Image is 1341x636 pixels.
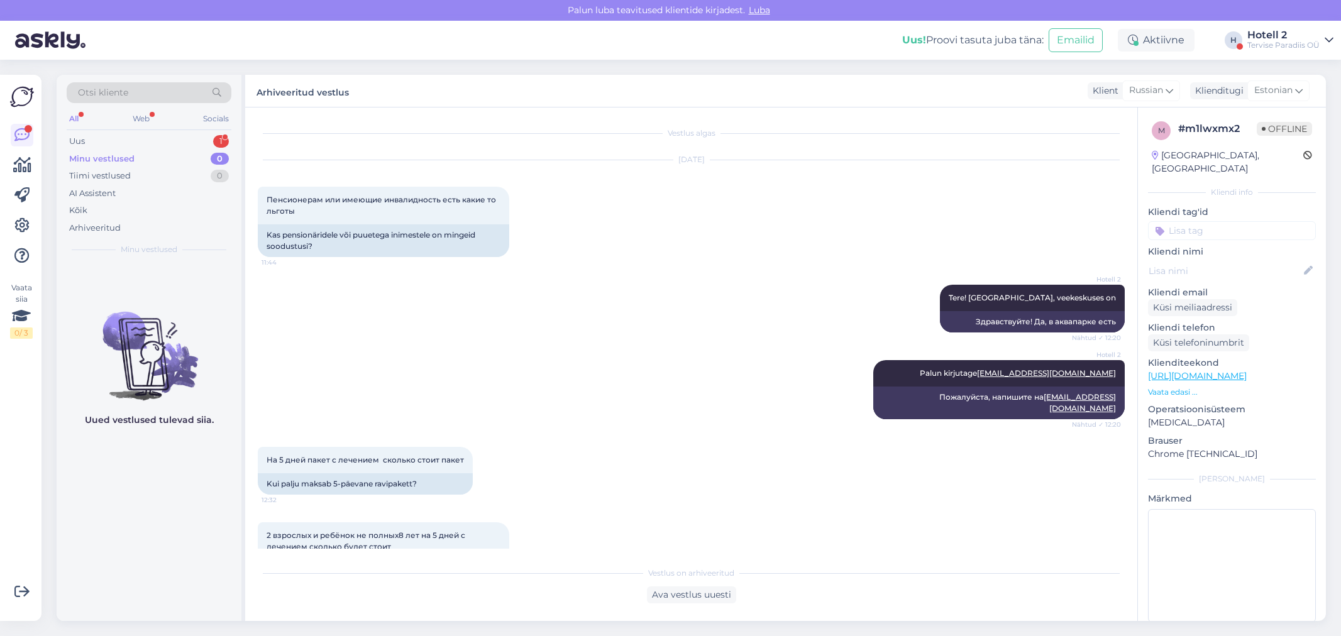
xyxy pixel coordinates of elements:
[1148,299,1237,316] div: Küsi meiliaadressi
[1072,333,1121,343] span: Nähtud ✓ 12:20
[258,473,473,495] div: Kui palju maksab 5-päevane ravipakett?
[211,170,229,182] div: 0
[1074,350,1121,359] span: Hotell 2
[1148,492,1316,505] p: Märkmed
[1148,473,1316,485] div: [PERSON_NAME]
[267,195,498,216] span: Пенсионерам или имеющие инвалидность есть какие то льготы
[1148,245,1316,258] p: Kliendi nimi
[67,111,81,127] div: All
[873,387,1125,419] div: Пожалуйста, напишите на
[1247,30,1333,50] a: Hotell 2Tervise Paradiis OÜ
[1254,84,1293,97] span: Estonian
[1149,264,1301,278] input: Lisa nimi
[69,204,87,217] div: Kõik
[1148,356,1316,370] p: Klienditeekond
[1148,416,1316,429] p: [MEDICAL_DATA]
[1074,275,1121,284] span: Hotell 2
[1148,286,1316,299] p: Kliendi email
[69,187,116,200] div: AI Assistent
[1247,30,1320,40] div: Hotell 2
[1148,434,1316,447] p: Brauser
[1148,206,1316,219] p: Kliendi tag'id
[85,414,214,427] p: Uued vestlused tulevad siia.
[211,153,229,165] div: 0
[121,244,177,255] span: Minu vestlused
[920,368,1116,378] span: Palun kirjutage
[1190,84,1244,97] div: Klienditugi
[262,495,309,505] span: 12:32
[902,34,926,46] b: Uus!
[10,327,33,339] div: 0 / 3
[1088,84,1118,97] div: Klient
[267,455,464,464] span: На 5 дней пакет с лечением сколько стоит пакет
[1158,126,1165,135] span: m
[130,111,152,127] div: Web
[1148,321,1316,334] p: Kliendi telefon
[1148,447,1316,461] p: Chrome [TECHNICAL_ID]
[647,586,736,603] div: Ava vestlus uuesti
[69,170,131,182] div: Tiimi vestlused
[78,86,128,99] span: Otsi kliente
[949,293,1116,302] span: Tere! [GEOGRAPHIC_DATA], veekeskuses on
[10,85,34,109] img: Askly Logo
[1247,40,1320,50] div: Tervise Paradiis OÜ
[1148,221,1316,240] input: Lisa tag
[1049,28,1103,52] button: Emailid
[1152,149,1303,175] div: [GEOGRAPHIC_DATA], [GEOGRAPHIC_DATA]
[1129,84,1163,97] span: Russian
[977,368,1116,378] a: [EMAIL_ADDRESS][DOMAIN_NAME]
[258,128,1125,139] div: Vestlus algas
[1148,187,1316,198] div: Kliendi info
[267,530,467,551] span: 2 взрослых и ребёнок не полных8 лет на 5 дней с лечением сколько будет стоит
[213,135,229,148] div: 1
[69,135,85,148] div: Uus
[745,4,774,16] span: Luba
[201,111,231,127] div: Socials
[1118,29,1195,52] div: Aktiivne
[1178,121,1257,136] div: # m1lwxmx2
[940,311,1125,332] div: Здравствуйте! Да, в аквапарке есть
[1044,392,1116,413] a: [EMAIL_ADDRESS][DOMAIN_NAME]
[262,258,309,267] span: 11:44
[1148,370,1247,381] a: [URL][DOMAIN_NAME]
[1257,122,1312,136] span: Offline
[1225,31,1242,49] div: H
[1148,334,1249,351] div: Küsi telefoninumbrit
[1148,387,1316,398] p: Vaata edasi ...
[257,82,349,99] label: Arhiveeritud vestlus
[10,282,33,339] div: Vaata siia
[258,224,509,257] div: Kas pensionäridele või puuetega inimestele on mingeid soodustusi?
[69,153,135,165] div: Minu vestlused
[69,222,121,234] div: Arhiveeritud
[57,289,241,402] img: No chats
[1148,403,1316,416] p: Operatsioonisüsteem
[258,154,1125,165] div: [DATE]
[648,567,734,579] span: Vestlus on arhiveeritud
[902,33,1044,48] div: Proovi tasuta juba täna:
[1072,420,1121,429] span: Nähtud ✓ 12:20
